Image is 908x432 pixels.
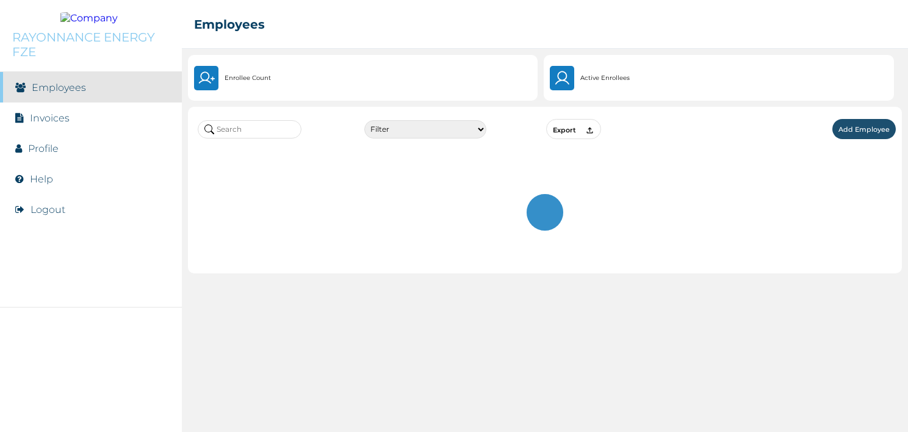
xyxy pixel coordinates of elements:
[31,204,65,215] button: Logout
[194,17,265,32] h2: Employees
[12,401,170,420] img: RelianceHMO's Logo
[198,120,301,139] input: Search
[12,30,170,59] p: RAYONNANCE ENERGY FZE
[225,73,271,83] p: Enrollee Count
[553,70,571,87] img: User.4b94733241a7e19f64acd675af8f0752.svg
[30,112,70,124] a: Invoices
[30,173,53,185] a: Help
[546,119,601,139] button: Export
[28,143,59,154] a: Profile
[832,119,896,139] button: Add Employee
[60,12,121,24] img: Company
[198,70,215,87] img: UserPlus.219544f25cf47e120833d8d8fc4c9831.svg
[32,82,86,93] a: Employees
[580,73,630,83] p: Active Enrollees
